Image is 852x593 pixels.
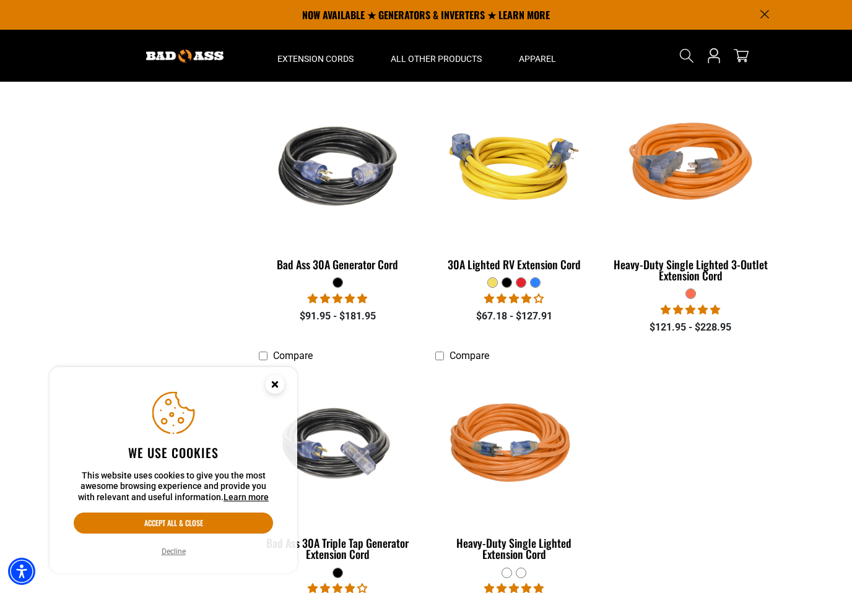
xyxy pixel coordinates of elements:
[435,537,593,560] div: Heavy-Duty Single Lighted Extension Cord
[612,259,770,281] div: Heavy-Duty Single Lighted 3-Outlet Extension Cord
[435,368,593,567] a: orange Heavy-Duty Single Lighted Extension Cord
[146,50,224,63] img: Bad Ass Extension Cords
[158,545,189,558] button: Decline
[372,30,500,82] summary: All Other Products
[661,304,720,316] span: 5.00 stars
[677,46,697,66] summary: Search
[612,320,770,335] div: $121.95 - $228.95
[308,293,367,305] span: 5.00 stars
[612,89,770,288] a: orange Heavy-Duty Single Lighted 3-Outlet Extension Cord
[435,259,593,270] div: 30A Lighted RV Extension Cord
[253,367,297,405] button: Close this option
[259,537,417,560] div: Bad Ass 30A Triple Tap Generator Extension Cord
[612,95,768,237] img: orange
[484,293,544,305] span: 4.11 stars
[435,309,593,324] div: $67.18 - $127.91
[259,89,417,277] a: black Bad Ass 30A Generator Cord
[74,513,273,534] button: Accept all & close
[277,53,354,64] span: Extension Cords
[50,367,297,574] aside: Cookie Consent
[74,470,273,503] p: This website uses cookies to give you the most awesome browsing experience and provide you with r...
[260,95,416,237] img: black
[519,53,556,64] span: Apparel
[500,30,575,82] summary: Apparel
[74,444,273,461] h2: We use cookies
[704,30,724,82] a: Open this option
[435,89,593,277] a: yellow 30A Lighted RV Extension Cord
[224,492,269,502] a: This website uses cookies to give you the most awesome browsing experience and provide you with r...
[436,374,592,516] img: orange
[273,350,313,361] span: Compare
[450,350,489,361] span: Compare
[436,95,592,237] img: yellow
[259,259,417,270] div: Bad Ass 30A Generator Cord
[259,368,417,567] a: black Bad Ass 30A Triple Tap Generator Extension Cord
[391,53,482,64] span: All Other Products
[259,309,417,324] div: $91.95 - $181.95
[259,30,372,82] summary: Extension Cords
[260,374,416,516] img: black
[731,48,751,63] a: cart
[8,558,35,585] div: Accessibility Menu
